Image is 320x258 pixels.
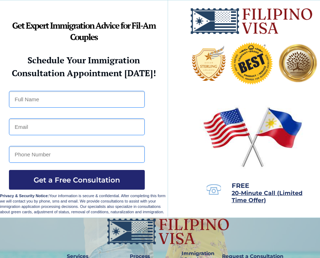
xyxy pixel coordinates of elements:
input: Phone Number [9,146,145,163]
span: Get a Free Consultation [9,176,145,184]
strong: Schedule Your Immigration [28,54,140,66]
input: Full Name [9,91,145,108]
input: Email [9,118,145,135]
strong: Get Expert Immigration Advice for Fil-Am Couples [12,20,156,43]
strong: Consultation Appointment [DATE]! [12,67,156,79]
button: Get a Free Consultation [9,170,145,190]
span: FREE [232,182,249,190]
a: 20-Minute Call (Limited Time Offer) [232,190,302,203]
span: 20-Minute Call (Limited Time Offer) [232,190,302,204]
